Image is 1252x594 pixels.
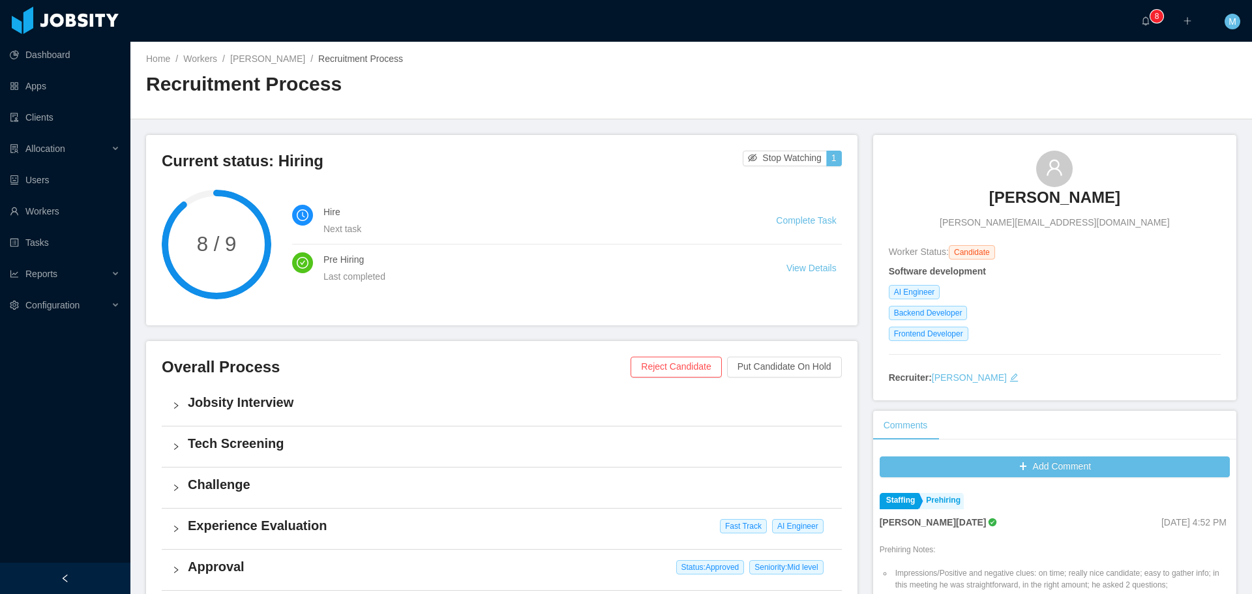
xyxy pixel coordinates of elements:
h4: Challenge [188,475,831,494]
a: Complete Task [776,215,836,226]
span: Allocation [25,143,65,154]
div: icon: rightExperience Evaluation [162,509,842,549]
div: Comments [873,411,938,440]
span: Recruitment Process [318,53,403,64]
i: icon: solution [10,144,19,153]
a: [PERSON_NAME] [932,372,1007,383]
i: icon: line-chart [10,269,19,278]
i: icon: edit [1009,373,1019,382]
span: Candidate [949,245,995,260]
h4: Hire [323,205,745,219]
a: [PERSON_NAME] [230,53,305,64]
p: 8 [1155,10,1159,23]
a: icon: profileTasks [10,230,120,256]
h3: [PERSON_NAME] [989,187,1120,208]
button: icon: plusAdd Comment [880,456,1230,477]
span: / [175,53,178,64]
h3: Current status: Hiring [162,151,743,171]
span: / [310,53,313,64]
i: icon: right [172,566,180,574]
span: Backend Developer [889,306,968,320]
button: Reject Candidate [631,357,721,378]
button: Put Candidate On Hold [727,357,842,378]
div: Last completed [323,269,755,284]
a: icon: pie-chartDashboard [10,42,120,68]
i: icon: user [1045,158,1064,177]
span: AI Engineer [889,285,940,299]
h2: Recruitment Process [146,71,691,98]
h3: Overall Process [162,357,631,378]
a: Prehiring [919,493,964,509]
span: 8 / 9 [162,234,271,254]
i: icon: right [172,402,180,409]
i: icon: right [172,443,180,451]
div: icon: rightJobsity Interview [162,385,842,426]
a: Staffing [880,493,919,509]
span: [DATE] 4:52 PM [1161,517,1227,527]
a: icon: appstoreApps [10,73,120,99]
div: icon: rightApproval [162,550,842,590]
a: Workers [183,53,217,64]
div: icon: rightChallenge [162,468,842,508]
strong: Software development [889,266,986,276]
a: View Details [786,263,837,273]
sup: 8 [1150,10,1163,23]
div: icon: rightTech Screening [162,426,842,467]
a: icon: userWorkers [10,198,120,224]
h4: Experience Evaluation [188,516,831,535]
h4: Jobsity Interview [188,393,831,411]
span: Status: Approved [676,560,745,574]
i: icon: bell [1141,16,1150,25]
span: Frontend Developer [889,327,968,341]
strong: [PERSON_NAME][DATE] [880,517,987,527]
h4: Tech Screening [188,434,831,453]
button: 1 [826,151,842,166]
a: icon: robotUsers [10,167,120,193]
span: M [1229,14,1236,29]
button: icon: eye-invisibleStop Watching [743,151,827,166]
span: Worker Status: [889,246,949,257]
i: icon: plus [1183,16,1192,25]
i: icon: right [172,525,180,533]
li: Impressions/Positive and negative clues: on time; really nice candidate; easy to gather info; in ... [893,567,1230,591]
span: AI Engineer [772,519,824,533]
span: Configuration [25,300,80,310]
span: Fast Track [720,519,767,533]
i: icon: clock-circle [297,209,308,221]
span: / [222,53,225,64]
div: Next task [323,222,745,236]
span: [PERSON_NAME][EMAIL_ADDRESS][DOMAIN_NAME] [940,216,1169,230]
h4: Approval [188,557,831,576]
h4: Pre Hiring [323,252,755,267]
i: icon: setting [10,301,19,310]
span: Reports [25,269,57,279]
a: Home [146,53,170,64]
a: [PERSON_NAME] [989,187,1120,216]
i: icon: check-circle [297,257,308,269]
span: Seniority: Mid level [749,560,823,574]
i: icon: right [172,484,180,492]
a: icon: auditClients [10,104,120,130]
strong: Recruiter: [889,372,932,383]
